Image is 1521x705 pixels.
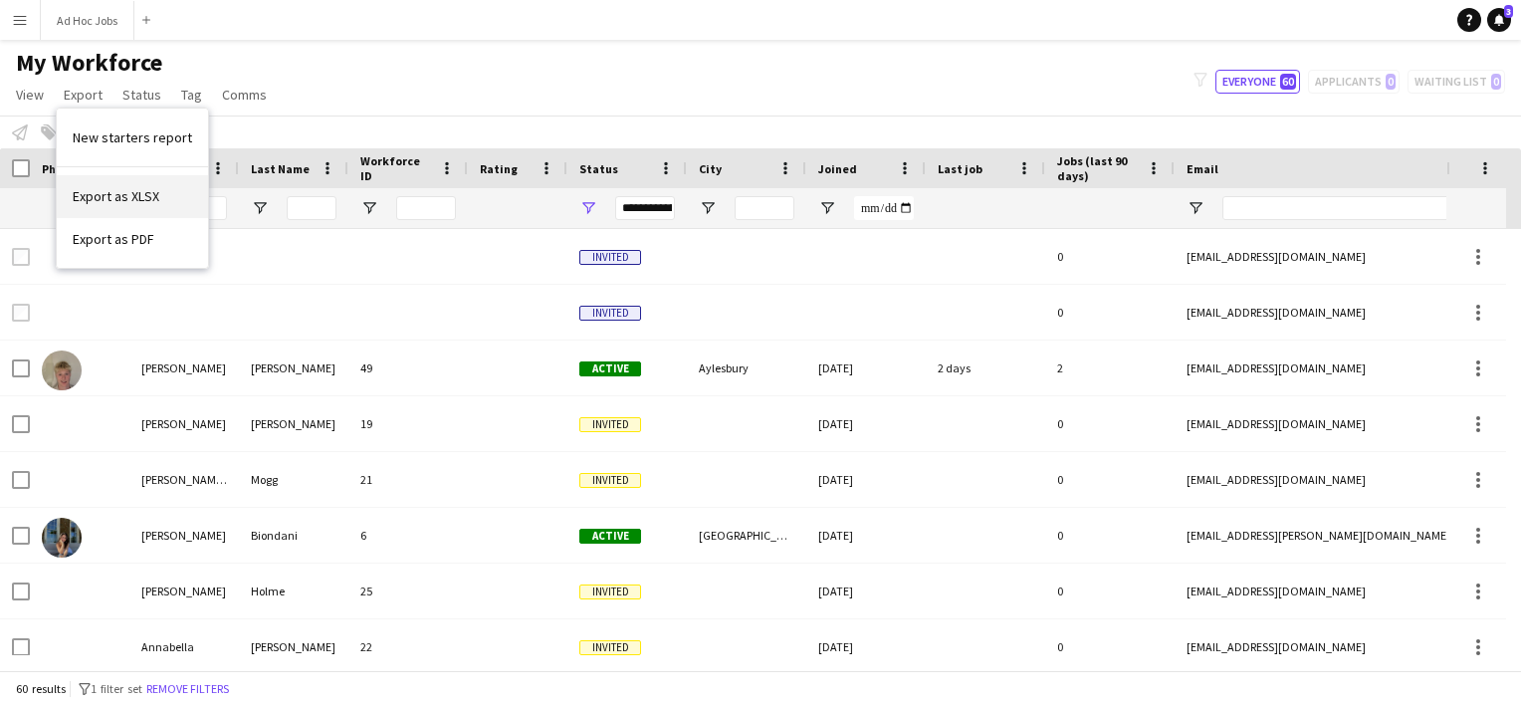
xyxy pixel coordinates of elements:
[239,508,348,563] div: Biondani
[579,529,641,544] span: Active
[1045,396,1175,451] div: 0
[348,452,468,507] div: 21
[806,508,926,563] div: [DATE]
[12,304,30,322] input: Row Selection is disabled for this row (unchecked)
[114,82,169,108] a: Status
[480,161,518,176] span: Rating
[579,417,641,432] span: Invited
[806,619,926,674] div: [DATE]
[1215,70,1300,94] button: Everyone60
[222,86,267,104] span: Comms
[239,396,348,451] div: [PERSON_NAME]
[818,199,836,217] button: Open Filter Menu
[239,619,348,674] div: [PERSON_NAME]
[1045,285,1175,340] div: 0
[360,199,378,217] button: Open Filter Menu
[16,48,162,78] span: My Workforce
[348,341,468,395] div: 49
[348,619,468,674] div: 22
[1504,5,1513,18] span: 3
[348,508,468,563] div: 6
[854,196,914,220] input: Joined Filter Input
[142,678,233,700] button: Remove filters
[1045,229,1175,284] div: 0
[1187,161,1218,176] span: Email
[579,161,618,176] span: Status
[214,82,275,108] a: Comms
[239,341,348,395] div: [PERSON_NAME]
[579,640,641,655] span: Invited
[1045,619,1175,674] div: 0
[129,508,239,563] div: [PERSON_NAME]
[818,161,857,176] span: Joined
[251,199,269,217] button: Open Filter Menu
[1045,508,1175,563] div: 0
[1045,564,1175,618] div: 0
[806,564,926,618] div: [DATE]
[579,306,641,321] span: Invited
[41,1,134,40] button: Ad Hoc Jobs
[1045,452,1175,507] div: 0
[129,396,239,451] div: [PERSON_NAME]
[1057,153,1139,183] span: Jobs (last 90 days)
[16,86,44,104] span: View
[579,585,641,599] span: Invited
[938,161,982,176] span: Last job
[360,153,432,183] span: Workforce ID
[699,161,722,176] span: City
[348,396,468,451] div: 19
[735,196,794,220] input: City Filter Input
[42,518,82,558] img: Alice Biondani
[173,82,210,108] a: Tag
[579,473,641,488] span: Invited
[91,681,142,696] span: 1 filter set
[129,452,239,507] div: [PERSON_NAME] ([PERSON_NAME])
[579,250,641,265] span: Invited
[56,82,110,108] a: Export
[122,86,161,104] span: Status
[42,161,76,176] span: Photo
[579,199,597,217] button: Open Filter Menu
[396,196,456,220] input: Workforce ID Filter Input
[1045,341,1175,395] div: 2
[1487,8,1511,32] a: 3
[8,82,52,108] a: View
[687,341,806,395] div: Aylesbury
[1280,74,1296,90] span: 60
[926,341,1045,395] div: 2 days
[579,361,641,376] span: Active
[42,351,82,390] img: Alexander Jones
[64,86,103,104] span: Export
[687,508,806,563] div: [GEOGRAPHIC_DATA]
[348,564,468,618] div: 25
[12,248,30,266] input: Row Selection is disabled for this row (unchecked)
[181,86,202,104] span: Tag
[806,396,926,451] div: [DATE]
[251,161,310,176] span: Last Name
[129,341,239,395] div: [PERSON_NAME]
[806,341,926,395] div: [DATE]
[239,564,348,618] div: Holme
[287,196,336,220] input: Last Name Filter Input
[129,619,239,674] div: Annabella
[699,199,717,217] button: Open Filter Menu
[1187,199,1204,217] button: Open Filter Menu
[129,564,239,618] div: [PERSON_NAME]
[239,452,348,507] div: Mogg
[806,452,926,507] div: [DATE]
